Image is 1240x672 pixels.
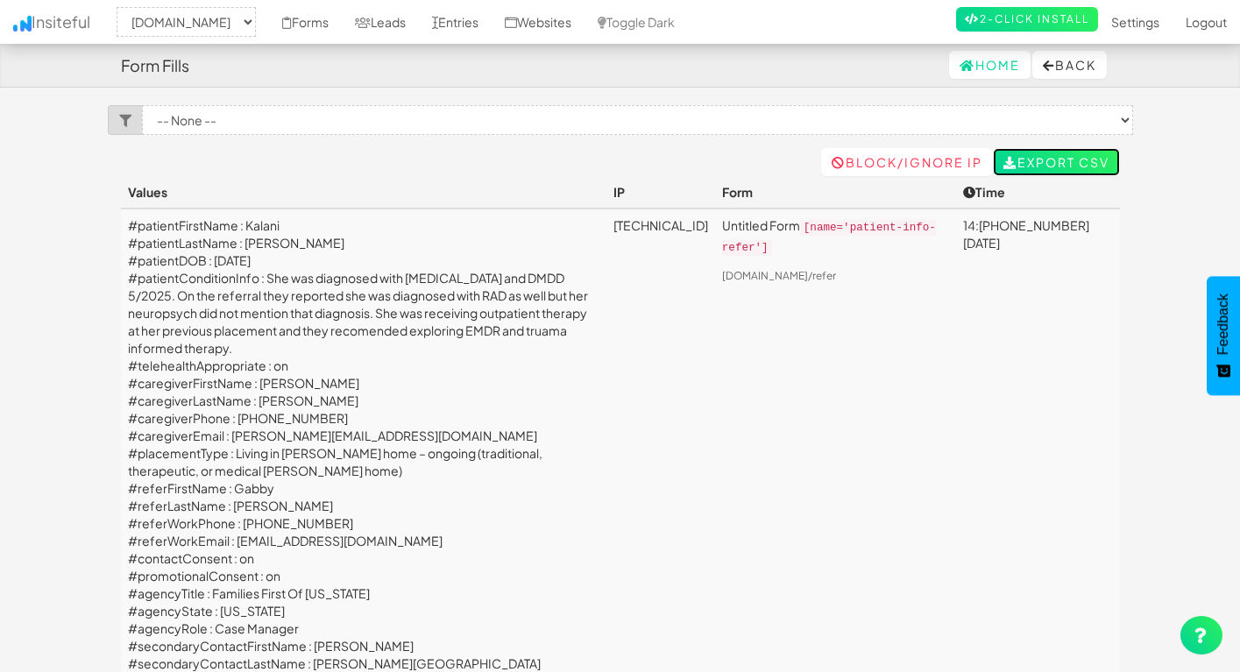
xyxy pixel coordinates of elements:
[121,57,189,74] h4: Form Fills
[722,269,836,282] a: [DOMAIN_NAME]/refer
[1215,294,1231,355] span: Feedback
[1032,51,1107,79] button: Back
[13,16,32,32] img: icon.png
[956,176,1120,209] th: Time
[715,176,956,209] th: Form
[956,7,1098,32] a: 2-Click Install
[722,220,936,256] code: [name='patient-info-refer']
[722,216,949,257] p: Untitled Form
[613,217,708,233] a: [TECHNICAL_ID]
[606,176,715,209] th: IP
[993,148,1120,176] a: Export CSV
[821,148,993,176] a: Block/Ignore IP
[1207,276,1240,395] button: Feedback - Show survey
[121,176,606,209] th: Values
[949,51,1031,79] a: Home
